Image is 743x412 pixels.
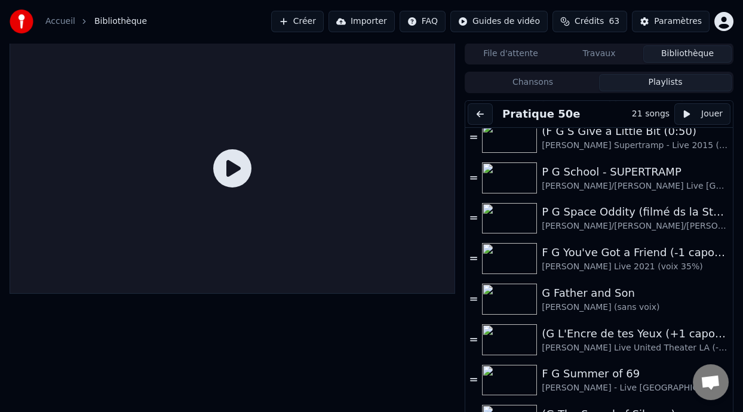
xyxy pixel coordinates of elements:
div: 21 songs [632,108,670,120]
div: [PERSON_NAME] - Live [GEOGRAPHIC_DATA][PERSON_NAME] 2024 [542,382,728,394]
div: [PERSON_NAME] Live 2021 (voix 35%) [542,261,728,273]
a: Accueil [45,16,75,27]
div: Paramètres [654,16,702,27]
nav: breadcrumb [45,16,147,27]
div: [PERSON_NAME] Live United Theater LA (-5% voix 40%) [542,342,728,354]
button: Guides de vidéo [450,11,548,32]
button: Jouer [674,103,730,125]
button: Bibliothèque [643,45,732,63]
div: [PERSON_NAME]/[PERSON_NAME] Live [GEOGRAPHIC_DATA] (-4% voix 35%) [542,180,728,192]
button: Travaux [555,45,643,63]
span: Bibliothèque [94,16,147,27]
div: P G Space Oddity (filmé ds la Station Spatiale Internationale) [542,204,728,220]
div: [PERSON_NAME] (sans voix) [542,302,728,313]
button: File d'attente [466,45,555,63]
div: F G You've Got a Friend (-1 capo 1) [542,244,728,261]
button: FAQ [400,11,446,32]
div: G Father and Son [542,285,728,302]
button: Paramètres [632,11,710,32]
div: (G L'Encre de tes Yeux (+1 capo 3) [542,325,728,342]
button: Pratique 50e [498,106,585,122]
div: [PERSON_NAME]/[PERSON_NAME]/[PERSON_NAME] (Version de [PERSON_NAME]) voix 30% [542,220,728,232]
button: Importer [328,11,395,32]
button: Playlists [599,74,732,91]
button: Crédits63 [552,11,627,32]
button: Créer [271,11,324,32]
div: [PERSON_NAME] Supertramp - Live 2015 (-4%) [542,140,728,152]
div: (F G S Give a Little Bit (0:50) [542,123,728,140]
span: 63 [609,16,619,27]
button: Chansons [466,74,599,91]
span: Crédits [575,16,604,27]
div: P G School - SUPERTRAMP [542,164,728,180]
img: youka [10,10,33,33]
div: F G Summer of 69 [542,365,728,382]
div: Ouvrir le chat [693,364,729,400]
